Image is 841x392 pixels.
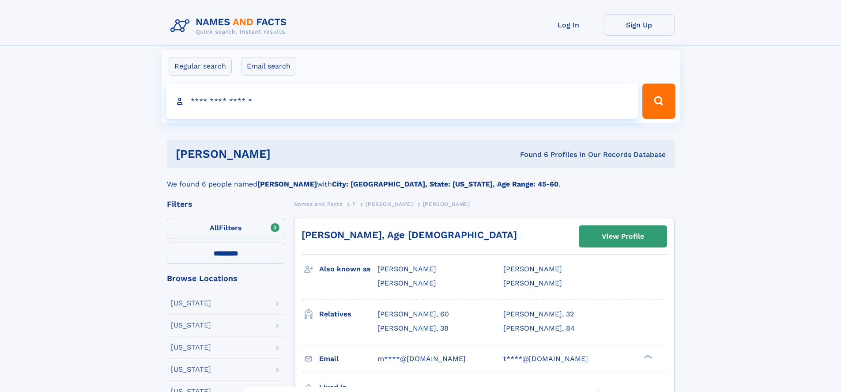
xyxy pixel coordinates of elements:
[171,322,211,329] div: [US_STATE]
[294,198,343,209] a: Names and Facts
[319,351,377,366] h3: Email
[579,226,667,247] a: View Profile
[167,200,285,208] div: Filters
[319,262,377,277] h3: Also known as
[395,150,666,160] div: Found 6 Profiles In Our Records Database
[377,265,436,273] span: [PERSON_NAME]
[332,180,558,188] b: City: [GEOGRAPHIC_DATA], State: [US_STATE], Age Range: 45-60
[352,201,356,207] span: F
[319,307,377,322] h3: Relatives
[169,57,232,76] label: Regular search
[167,168,675,190] div: We found 6 people named with .
[166,84,639,119] input: search input
[167,14,294,38] img: Logo Names and Facts
[602,226,644,247] div: View Profile
[366,198,413,209] a: [PERSON_NAME]
[167,218,285,239] label: Filters
[503,309,574,319] a: [PERSON_NAME], 32
[377,323,449,333] a: [PERSON_NAME], 38
[503,323,575,333] a: [PERSON_NAME], 84
[533,14,604,36] a: Log In
[171,366,211,373] div: [US_STATE]
[210,224,219,232] span: All
[171,344,211,351] div: [US_STATE]
[352,198,356,209] a: F
[642,354,652,359] div: ❯
[241,57,296,76] label: Email search
[503,265,562,273] span: [PERSON_NAME]
[604,14,675,36] a: Sign Up
[642,84,675,119] button: Search Button
[257,180,317,188] b: [PERSON_NAME]
[176,148,396,160] h1: [PERSON_NAME]
[423,201,470,207] span: [PERSON_NAME]
[171,300,211,307] div: [US_STATE]
[377,309,449,319] a: [PERSON_NAME], 60
[302,229,517,240] a: [PERSON_NAME], Age [DEMOGRAPHIC_DATA]
[167,274,285,282] div: Browse Locations
[503,279,562,287] span: [PERSON_NAME]
[377,279,436,287] span: [PERSON_NAME]
[366,201,413,207] span: [PERSON_NAME]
